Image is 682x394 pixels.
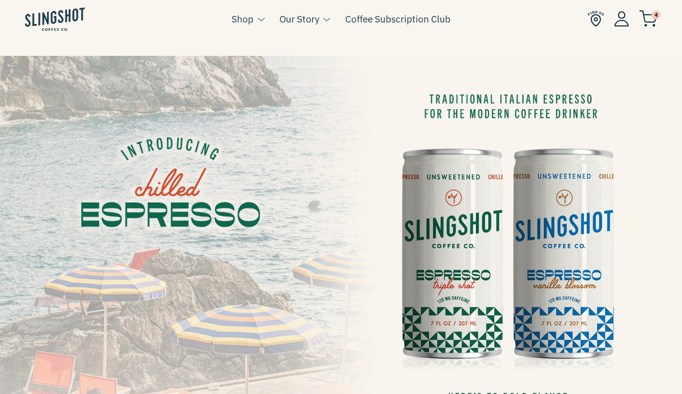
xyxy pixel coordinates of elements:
a: Shop [231,11,253,26]
a: Coffee Subscription Club [345,11,451,26]
img: Account [614,11,629,26]
a: Our Story [279,11,319,26]
a: 4 [639,13,657,25]
span: 4 [652,10,661,19]
img: Find Us [588,10,604,27]
img: cart [639,10,657,27]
